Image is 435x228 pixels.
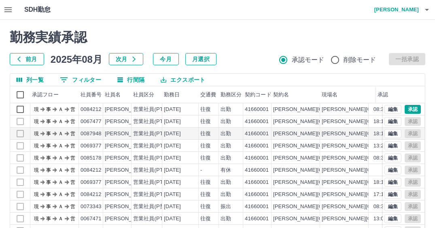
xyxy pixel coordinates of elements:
div: 0073343 [81,203,102,211]
button: 月選択 [185,53,216,65]
text: 現 [34,167,39,173]
div: [PERSON_NAME] [105,106,149,113]
div: 振出 [221,203,231,211]
div: 41660001 [245,154,269,162]
div: 営業社員(PT契約) [133,154,176,162]
div: [PERSON_NAME][GEOGRAPHIC_DATA] [273,191,373,198]
div: 41660001 [245,191,269,198]
text: Ａ [58,107,63,112]
div: [DATE] [164,118,181,126]
div: [PERSON_NAME][GEOGRAPHIC_DATA] [273,215,373,223]
div: 営業社員(PT契約) [133,130,176,138]
div: 勤務日 [162,86,199,103]
div: 営業社員(PT契約) [133,118,176,126]
div: 41660001 [245,203,269,211]
button: 編集 [384,117,401,126]
div: 18:15 [373,118,387,126]
div: 現場名 [320,86,369,103]
div: [PERSON_NAME] [105,118,149,126]
text: 営 [70,179,75,185]
div: 交通費 [199,86,219,103]
div: 0084212 [81,106,102,113]
div: 社員番号 [81,86,102,103]
button: 承認 [405,105,421,114]
text: 営 [70,119,75,124]
div: 承認フロー [32,86,59,103]
div: 出勤 [221,179,231,186]
button: 次月 [109,53,143,65]
text: Ａ [58,216,63,222]
button: 編集 [384,202,401,211]
div: [PERSON_NAME] [105,203,149,211]
text: Ａ [58,155,63,161]
div: 0069377 [81,142,102,150]
text: 現 [34,155,39,161]
div: 08:30 [373,106,387,113]
div: 13:00 [373,215,387,223]
text: Ａ [58,192,63,197]
div: [PERSON_NAME][GEOGRAPHIC_DATA] [273,166,373,174]
text: 営 [70,192,75,197]
text: Ａ [58,167,63,173]
div: 41660001 [245,130,269,138]
text: 営 [70,167,75,173]
text: 事 [46,155,51,161]
button: 編集 [384,129,401,138]
div: 承認フロー [30,86,79,103]
div: 41660001 [245,142,269,150]
div: 往復 [200,130,211,138]
div: [PERSON_NAME][GEOGRAPHIC_DATA] [273,154,373,162]
text: 営 [70,204,75,209]
div: 0084212 [81,191,102,198]
div: [PERSON_NAME] [105,166,149,174]
button: 編集 [384,166,401,175]
div: 社員番号 [79,86,103,103]
div: 往復 [200,215,211,223]
button: 列選択 [10,74,50,86]
div: 社員名 [103,86,132,103]
div: - [200,166,202,174]
div: 往復 [200,118,211,126]
div: [DATE] [164,179,181,186]
text: Ａ [58,131,63,136]
div: [DATE] [164,203,181,211]
div: 始業 [369,86,389,103]
div: [PERSON_NAME] [105,130,149,138]
div: [PERSON_NAME] [105,191,149,198]
div: 承認 [376,86,418,103]
button: エクスポート [154,74,212,86]
div: 出勤 [221,130,231,138]
div: 営業社員(PT契約) [133,106,176,113]
div: 営業社員(P契約) [133,203,172,211]
div: 勤務区分 [219,86,243,103]
div: [DATE] [164,215,181,223]
button: 編集 [384,178,401,187]
button: 編集 [384,105,401,114]
text: 事 [46,131,51,136]
text: 事 [46,192,51,197]
span: 削除モード [344,55,376,65]
div: 社員名 [105,86,121,103]
div: [PERSON_NAME][GEOGRAPHIC_DATA] [273,106,373,113]
button: 編集 [384,141,401,150]
div: 17:15 [373,191,387,198]
text: Ａ [58,204,63,209]
span: 承認モード [292,55,325,65]
div: [PERSON_NAME][GEOGRAPHIC_DATA] [273,203,373,211]
text: 現 [34,179,39,185]
div: 出勤 [221,142,231,150]
div: 出勤 [221,154,231,162]
button: フィルター表示 [53,74,108,86]
text: 営 [70,216,75,222]
div: 41660001 [245,106,269,113]
div: 0067471 [81,215,102,223]
div: 13:20 [373,142,387,150]
text: 事 [46,216,51,222]
text: 営 [70,143,75,149]
div: 契約コード [245,86,272,103]
text: 現 [34,143,39,149]
div: 18:15 [373,179,387,186]
div: 往復 [200,142,211,150]
div: [PERSON_NAME] [105,142,149,150]
h5: 2025年08月 [51,53,102,65]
